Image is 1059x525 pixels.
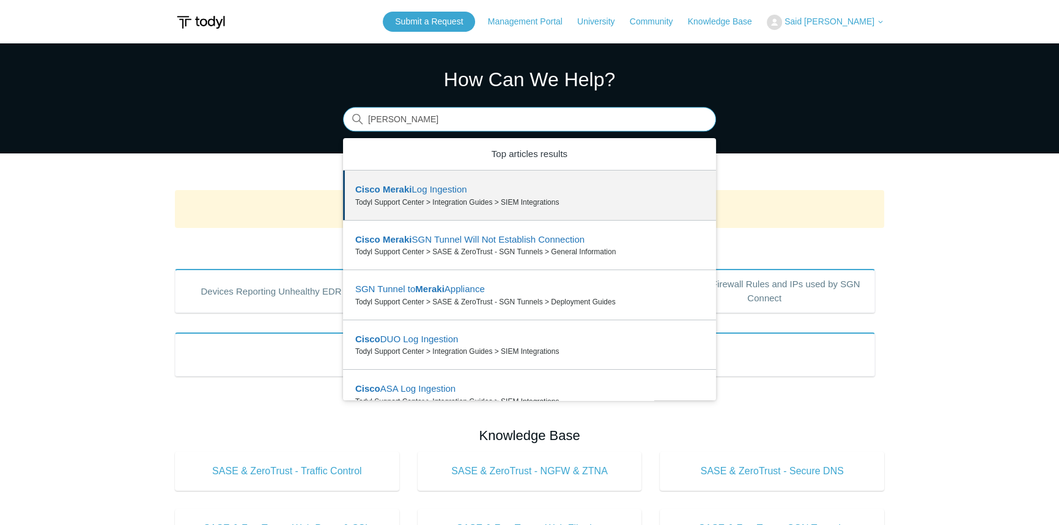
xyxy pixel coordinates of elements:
[355,396,704,407] zd-autocomplete-breadcrumbs-multibrand: Todyl Support Center > Integration Guides > SIEM Integrations
[193,464,381,479] span: SASE & ZeroTrust - Traffic Control
[355,383,380,394] em: Cisco
[355,234,585,247] zd-autocomplete-title-multibrand: Suggested result 2 Cisco Meraki SGN Tunnel Will Not Establish Connection
[488,15,575,28] a: Management Portal
[175,269,396,313] a: Devices Reporting Unhealthy EDR States
[784,17,874,26] span: Said [PERSON_NAME]
[355,246,704,257] zd-autocomplete-breadcrumbs-multibrand: Todyl Support Center > SASE & ZeroTrust - SGN Tunnels > General Information
[175,11,227,34] img: Todyl Support Center Help Center home page
[418,452,642,491] a: SASE & ZeroTrust - NGFW & ZTNA
[343,138,716,171] zd-autocomplete-header: Top articles results
[355,184,467,197] zd-autocomplete-title-multibrand: Suggested result 1 Cisco Meraki Log Ingestion
[175,425,884,446] h2: Knowledge Base
[355,234,380,244] em: Cisco
[383,234,412,244] em: Meraki
[383,184,412,194] em: Meraki
[630,15,685,28] a: Community
[577,15,627,28] a: University
[355,346,704,357] zd-autocomplete-breadcrumbs-multibrand: Todyl Support Center > Integration Guides > SIEM Integrations
[355,184,380,194] em: Cisco
[688,15,764,28] a: Knowledge Base
[383,12,475,32] a: Submit a Request
[355,284,485,296] zd-autocomplete-title-multibrand: Suggested result 3 SGN Tunnel to Meraki Appliance
[660,452,884,491] a: SASE & ZeroTrust - Secure DNS
[436,464,624,479] span: SASE & ZeroTrust - NGFW & ZTNA
[343,65,716,94] h1: How Can We Help?
[355,197,704,208] zd-autocomplete-breadcrumbs-multibrand: Todyl Support Center > Integration Guides > SIEM Integrations
[654,269,875,313] a: Outbound Firewall Rules and IPs used by SGN Connect
[415,284,445,294] em: Meraki
[767,15,884,30] button: Said [PERSON_NAME]
[175,332,875,376] a: Product Updates
[355,334,458,347] zd-autocomplete-title-multibrand: Suggested result 4 Cisco DUO Log Ingestion
[343,108,716,132] input: Search
[175,238,884,258] h2: Popular Articles
[678,464,866,479] span: SASE & ZeroTrust - Secure DNS
[175,452,399,491] a: SASE & ZeroTrust - Traffic Control
[355,334,380,344] em: Cisco
[355,296,704,307] zd-autocomplete-breadcrumbs-multibrand: Todyl Support Center > SASE & ZeroTrust - SGN Tunnels > Deployment Guides
[355,383,456,396] zd-autocomplete-title-multibrand: Suggested result 5 Cisco ASA Log Ingestion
